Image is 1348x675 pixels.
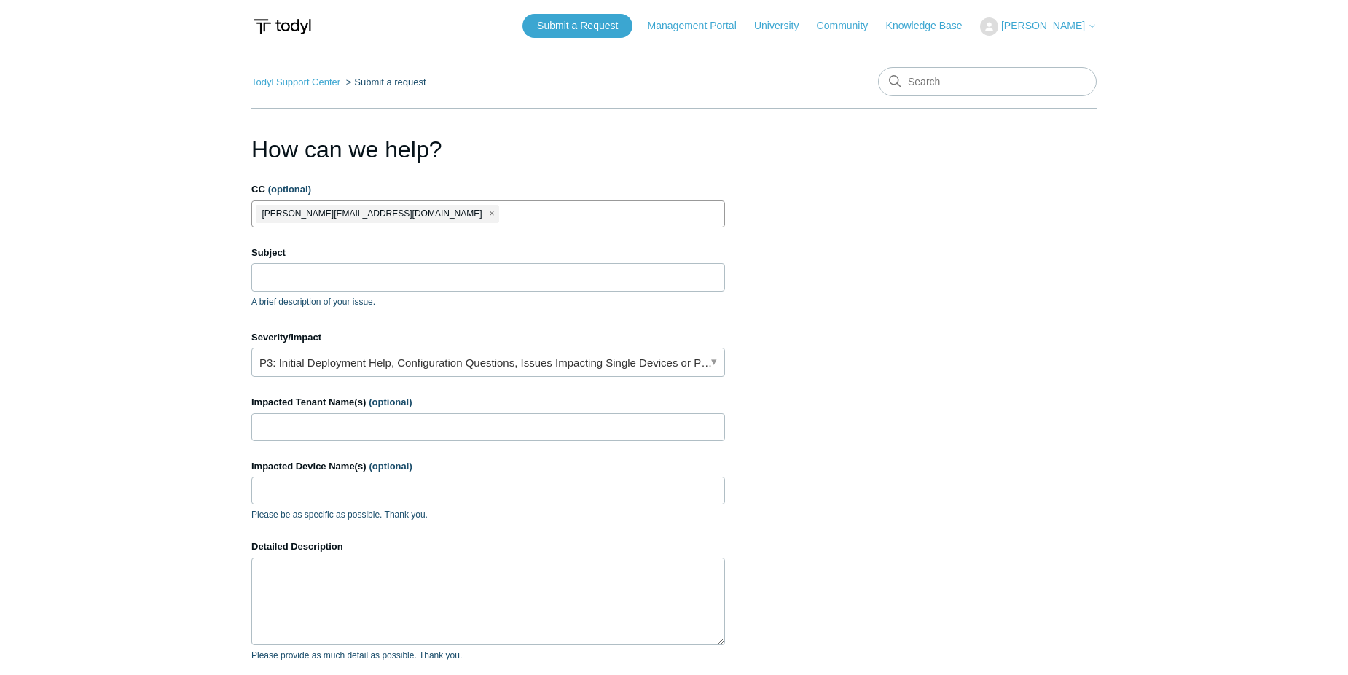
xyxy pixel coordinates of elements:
[878,67,1097,96] input: Search
[490,206,495,222] span: close
[251,77,340,87] a: Todyl Support Center
[251,539,725,554] label: Detailed Description
[251,132,725,167] h1: How can we help?
[886,18,977,34] a: Knowledge Base
[251,508,725,521] p: Please be as specific as possible. Thank you.
[251,459,725,474] label: Impacted Device Name(s)
[980,17,1097,36] button: [PERSON_NAME]
[817,18,883,34] a: Community
[251,13,313,40] img: Todyl Support Center Help Center home page
[1001,20,1085,31] span: [PERSON_NAME]
[343,77,426,87] li: Submit a request
[251,295,725,308] p: A brief description of your issue.
[251,77,343,87] li: Todyl Support Center
[251,246,725,260] label: Subject
[369,461,412,472] span: (optional)
[522,14,632,38] a: Submit a Request
[251,182,725,197] label: CC
[251,395,725,410] label: Impacted Tenant Name(s)
[369,397,412,407] span: (optional)
[648,18,751,34] a: Management Portal
[251,330,725,345] label: Severity/Impact
[251,649,725,662] p: Please provide as much detail as possible. Thank you.
[262,206,482,222] span: [PERSON_NAME][EMAIL_ADDRESS][DOMAIN_NAME]
[268,184,311,195] span: (optional)
[251,348,725,377] a: P3: Initial Deployment Help, Configuration Questions, Issues Impacting Single Devices or Past Out...
[754,18,813,34] a: University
